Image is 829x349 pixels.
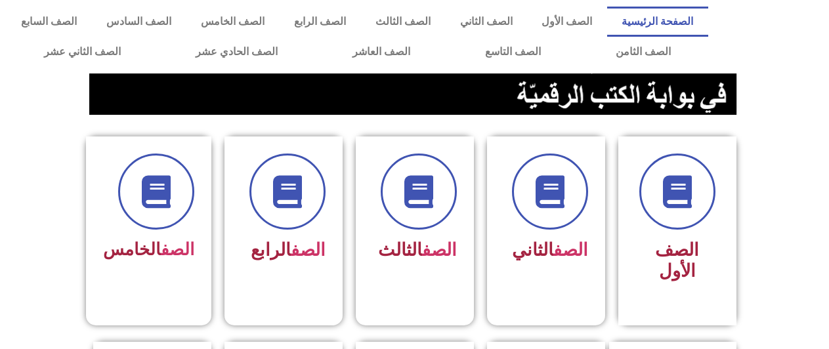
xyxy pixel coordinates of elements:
[92,7,186,37] a: الصف السادس
[158,37,315,67] a: الصف الحادي عشر
[186,7,280,37] a: الصف الخامس
[7,7,92,37] a: الصف السابع
[512,239,588,260] span: الثاني
[422,239,457,260] a: الصف
[161,239,194,259] a: الصف
[360,7,445,37] a: الصف الثالث
[527,7,607,37] a: الصف الأول
[607,7,708,37] a: الصفحة الرئيسية
[291,239,326,260] a: الصف
[251,239,326,260] span: الرابع
[578,37,708,67] a: الصف الثامن
[445,7,527,37] a: الصف الثاني
[103,239,194,259] span: الخامس
[655,239,699,281] span: الصف الأول
[378,239,457,260] span: الثالث
[553,239,588,260] a: الصف
[448,37,578,67] a: الصف التاسع
[280,7,361,37] a: الصف الرابع
[315,37,448,67] a: الصف العاشر
[7,37,158,67] a: الصف الثاني عشر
